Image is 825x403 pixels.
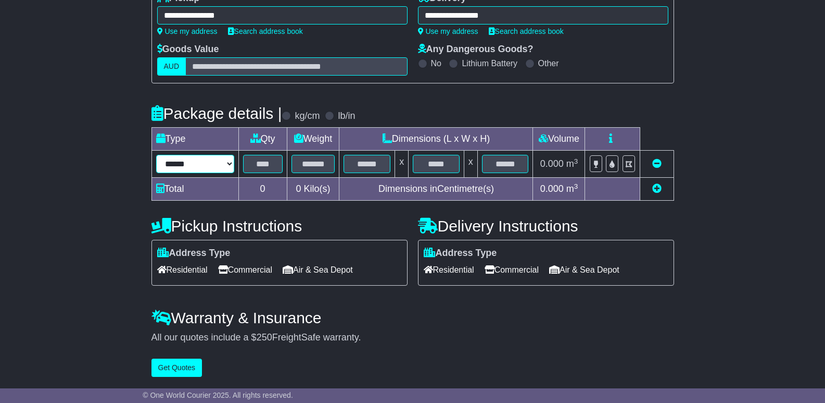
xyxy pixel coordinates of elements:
a: Search address book [489,27,564,35]
span: Air & Sea Depot [549,262,619,278]
span: Air & Sea Depot [283,262,353,278]
span: 250 [257,332,272,343]
td: Type [151,128,238,151]
a: Use my address [418,27,478,35]
label: lb/in [338,111,355,122]
label: kg/cm [295,111,320,122]
span: m [566,158,578,169]
sup: 3 [574,182,578,190]
h4: Delivery Instructions [418,217,674,235]
span: 0.000 [540,184,564,194]
span: Residential [424,262,474,278]
span: 0.000 [540,158,564,169]
label: Other [538,58,559,68]
a: Search address book [228,27,303,35]
td: 0 [238,178,287,201]
td: x [395,151,409,178]
td: Dimensions (L x W x H) [339,128,533,151]
span: Residential [157,262,208,278]
button: Get Quotes [151,359,202,377]
span: 0 [296,184,301,194]
label: Goods Value [157,44,219,55]
td: Kilo(s) [287,178,339,201]
div: All our quotes include a $ FreightSafe warranty. [151,332,674,344]
label: Address Type [424,248,497,259]
label: Any Dangerous Goods? [418,44,534,55]
span: © One World Courier 2025. All rights reserved. [143,391,293,399]
a: Add new item [652,184,662,194]
label: No [431,58,441,68]
td: Weight [287,128,339,151]
td: Total [151,178,238,201]
a: Use my address [157,27,218,35]
h4: Warranty & Insurance [151,309,674,326]
span: m [566,184,578,194]
td: Volume [533,128,585,151]
label: AUD [157,57,186,76]
label: Address Type [157,248,231,259]
sup: 3 [574,157,578,165]
a: Remove this item [652,158,662,169]
label: Lithium Battery [462,58,517,68]
td: x [464,151,477,178]
span: Commercial [218,262,272,278]
td: Qty [238,128,287,151]
h4: Pickup Instructions [151,217,408,235]
td: Dimensions in Centimetre(s) [339,178,533,201]
h4: Package details | [151,105,282,122]
span: Commercial [485,262,539,278]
